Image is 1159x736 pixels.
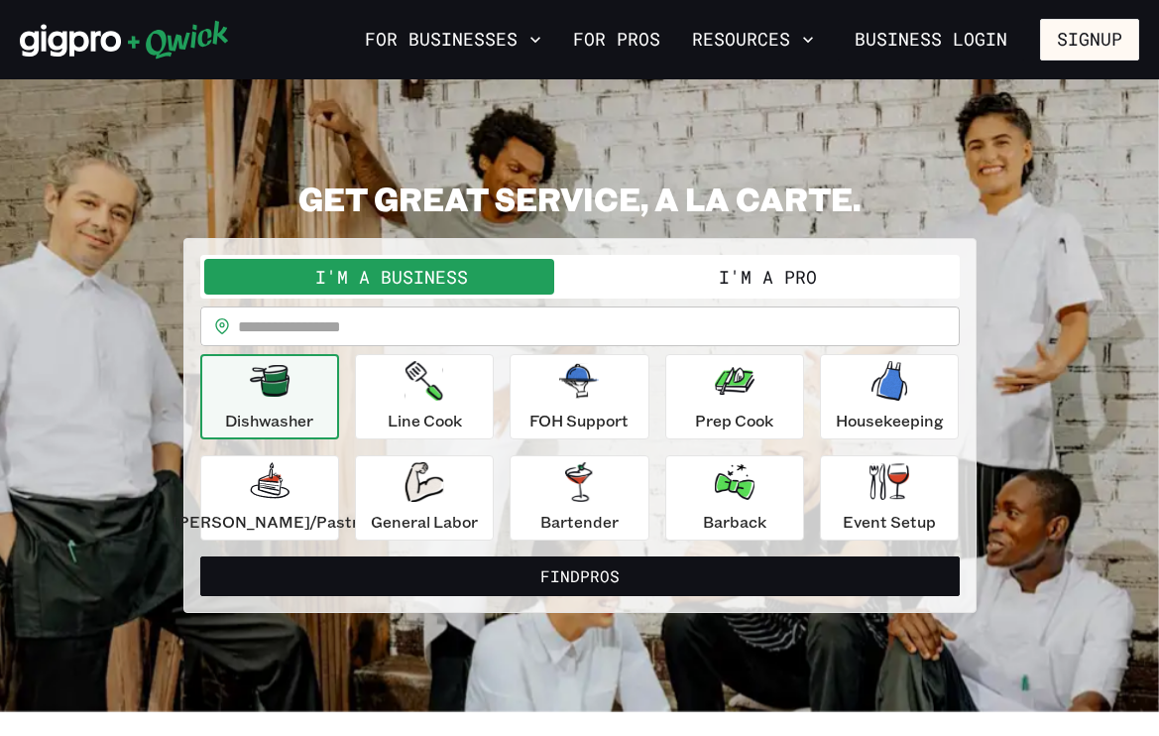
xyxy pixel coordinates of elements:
button: Resources [684,23,822,57]
p: Line Cook [388,409,462,432]
button: Signup [1040,19,1139,61]
button: Event Setup [820,455,959,541]
button: Dishwasher [200,354,339,439]
button: FindPros [200,556,960,596]
button: General Labor [355,455,494,541]
p: Barback [703,510,766,534]
button: Bartender [510,455,648,541]
a: For Pros [565,23,668,57]
p: [PERSON_NAME]/Pastry [173,510,367,534]
p: Bartender [540,510,619,534]
button: For Businesses [357,23,549,57]
button: [PERSON_NAME]/Pastry [200,455,339,541]
button: I'm a Business [204,259,580,295]
button: Line Cook [355,354,494,439]
a: Business Login [838,19,1024,61]
h2: GET GREAT SERVICE, A LA CARTE. [183,179,977,218]
p: Housekeeping [836,409,944,432]
button: Housekeeping [820,354,959,439]
p: FOH Support [529,409,629,432]
button: Prep Cook [665,354,804,439]
button: I'm a Pro [580,259,956,295]
p: General Labor [371,510,478,534]
p: Prep Cook [695,409,773,432]
button: Barback [665,455,804,541]
button: FOH Support [510,354,648,439]
p: Event Setup [843,510,936,534]
p: Dishwasher [225,409,313,432]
